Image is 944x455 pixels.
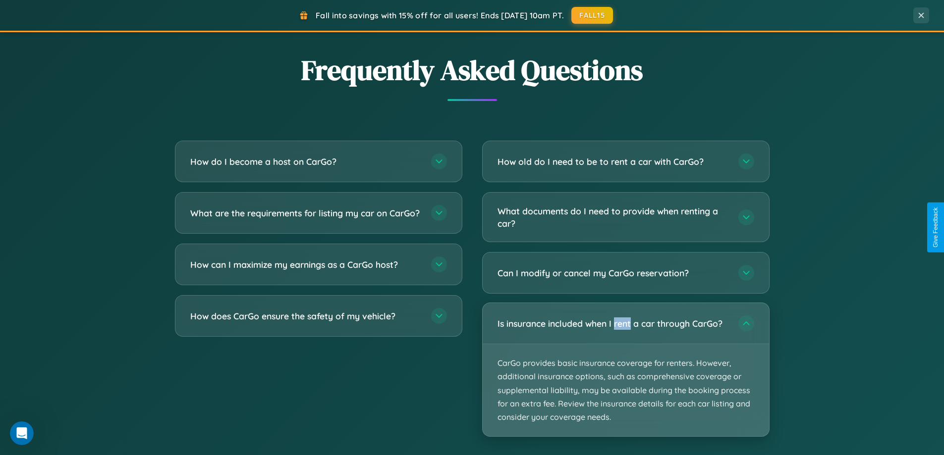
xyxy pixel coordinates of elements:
[498,267,728,279] h3: Can I modify or cancel my CarGo reservation?
[10,421,34,445] iframe: Intercom live chat
[498,317,728,330] h3: Is insurance included when I rent a car through CarGo?
[932,207,939,248] div: Give Feedback
[190,155,421,168] h3: How do I become a host on CarGo?
[175,51,770,89] h2: Frequently Asked Questions
[571,7,613,24] button: FALL15
[498,205,728,229] h3: What documents do I need to provide when renting a car?
[483,344,769,436] p: CarGo provides basic insurance coverage for renters. However, additional insurance options, such ...
[190,207,421,219] h3: What are the requirements for listing my car on CarGo?
[498,155,728,168] h3: How old do I need to be to rent a car with CarGo?
[190,310,421,322] h3: How does CarGo ensure the safety of my vehicle?
[316,10,564,20] span: Fall into savings with 15% off for all users! Ends [DATE] 10am PT.
[190,258,421,271] h3: How can I maximize my earnings as a CarGo host?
